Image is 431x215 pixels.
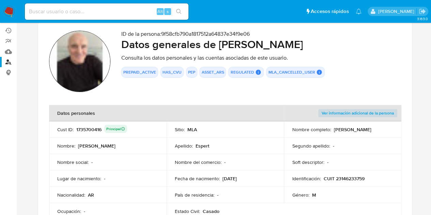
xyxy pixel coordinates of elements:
[157,8,163,15] span: Alt
[378,8,416,15] p: nicolas.fernandezallen@mercadolibre.com
[417,16,428,21] span: 3.163.0
[172,7,186,16] button: search-icon
[419,8,426,15] a: Salir
[356,9,361,14] a: Notificaciones
[25,7,188,16] input: Buscar usuario o caso...
[167,8,169,15] span: s
[311,8,349,15] span: Accesos rápidos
